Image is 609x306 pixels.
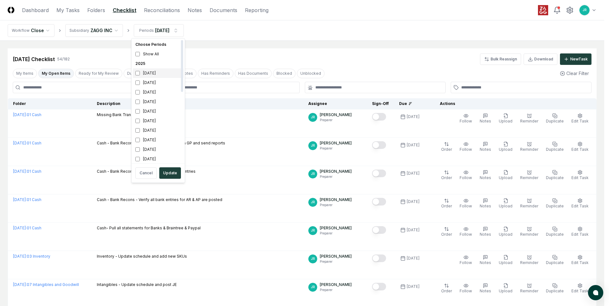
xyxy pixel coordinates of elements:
div: [DATE] [133,126,183,135]
div: 2025 [133,59,183,68]
div: [DATE] [133,97,183,107]
div: [DATE] [133,154,183,164]
div: [DATE] [133,78,183,87]
button: Update [159,167,181,179]
div: [DATE] [133,145,183,154]
div: Show All [133,49,183,59]
div: [DATE] [133,116,183,126]
div: [DATE] [133,68,183,78]
div: [DATE] [133,107,183,116]
button: Cancel [135,167,157,179]
div: Choose Periods [133,40,183,49]
div: [DATE] [133,87,183,97]
div: [DATE] [133,135,183,145]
